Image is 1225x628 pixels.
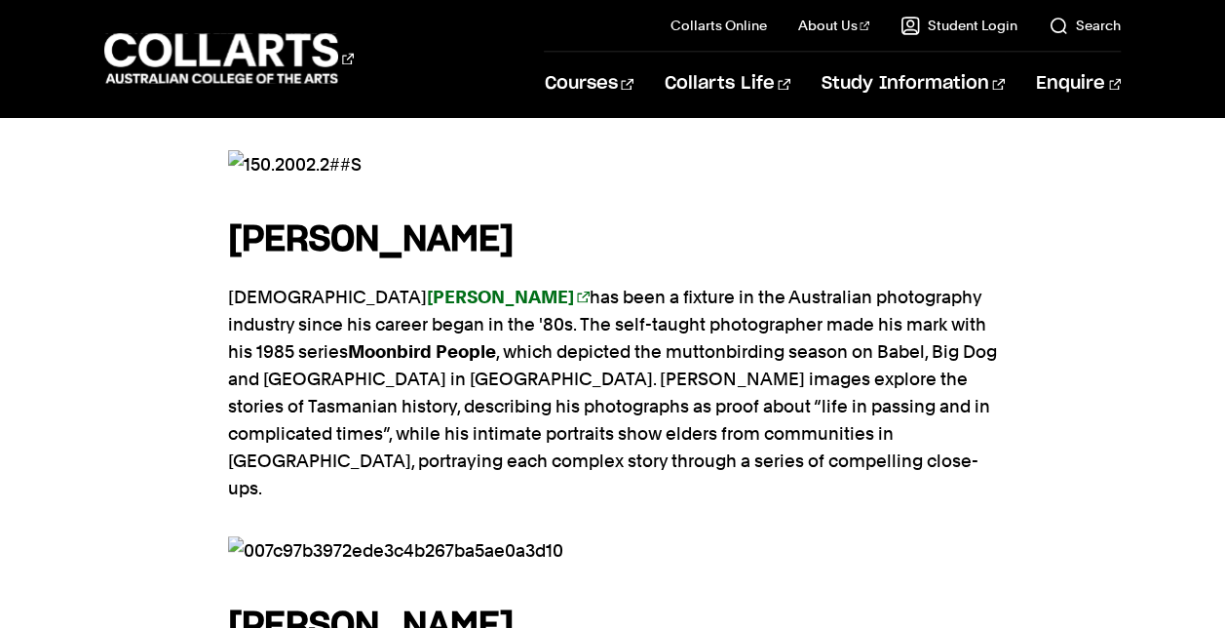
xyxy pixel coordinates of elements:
a: About Us [798,16,870,35]
a: Courses [544,52,632,116]
img: 150.2002.2##S [228,150,998,177]
a: Student Login [900,16,1017,35]
p: [DEMOGRAPHIC_DATA] has been a fixture in the Australian photography industry since his career beg... [228,283,998,501]
a: Search [1049,16,1121,35]
a: Collarts Life [665,52,790,116]
strong: [PERSON_NAME] [228,221,514,256]
div: Go to homepage [104,30,354,86]
a: Study Information [822,52,1005,116]
a: Collarts Online [670,16,767,35]
strong: Moonbird People [348,340,496,361]
strong: [PERSON_NAME] [427,286,574,306]
a: [PERSON_NAME] [427,286,590,306]
a: Enquire [1036,52,1121,116]
img: 007c97b3972ede3c4b267ba5ae0a3d10 [228,536,998,564]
